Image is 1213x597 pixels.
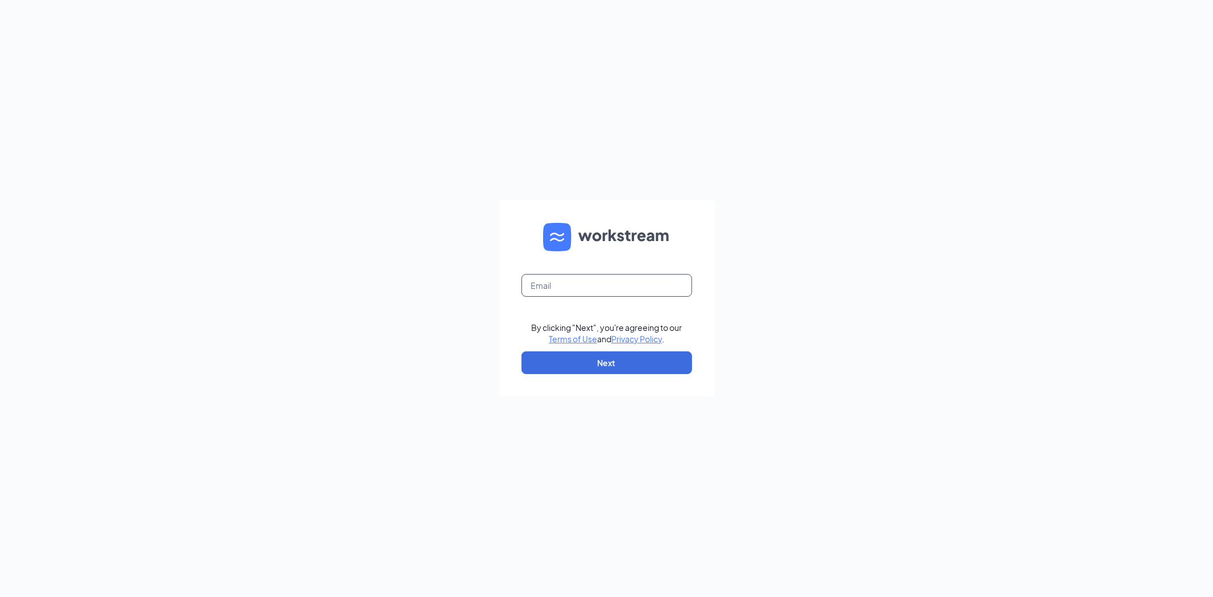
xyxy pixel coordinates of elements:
img: WS logo and Workstream text [543,223,670,251]
a: Privacy Policy [611,334,662,344]
div: By clicking "Next", you're agreeing to our and . [531,322,682,345]
input: Email [521,274,692,297]
a: Terms of Use [549,334,597,344]
button: Next [521,351,692,374]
